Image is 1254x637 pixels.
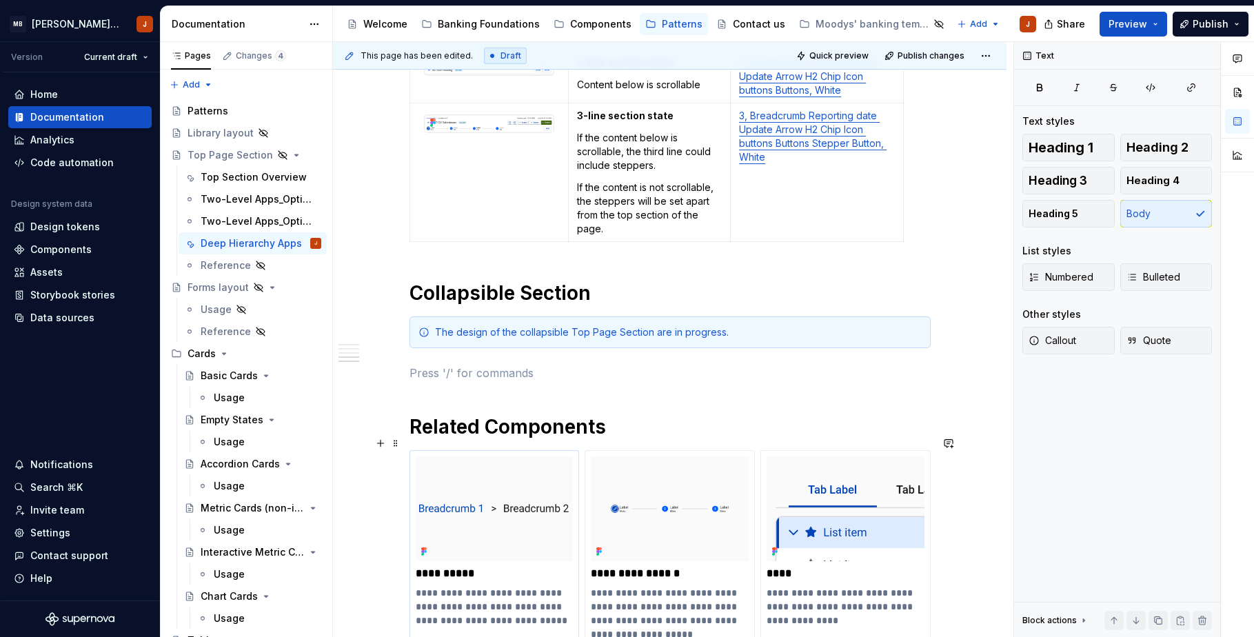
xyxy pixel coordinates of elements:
[1022,611,1089,630] div: Block actions
[30,220,100,234] div: Design tokens
[30,458,93,472] div: Notifications
[201,457,280,471] div: Accordion Cards
[179,497,327,519] a: Metric Cards (non-interaction)
[165,276,327,299] a: Forms layout
[179,188,327,210] a: Two-Level Apps_Option 1
[953,14,1004,34] button: Add
[30,265,63,279] div: Assets
[1109,17,1147,31] span: Preview
[1022,327,1115,354] button: Callout
[1029,174,1087,188] span: Heading 3
[192,387,327,409] a: Usage
[8,284,152,306] a: Storybook stories
[30,481,83,494] div: Search ⌘K
[165,144,327,166] a: Top Page Section
[30,526,70,540] div: Settings
[1120,167,1213,194] button: Heading 4
[201,259,251,272] div: Reference
[201,325,251,338] div: Reference
[8,545,152,567] button: Contact support
[314,236,317,250] div: J
[416,456,574,561] img: 7b30b593-ad60-4fbe-9175-2cbc260709ec.png
[640,13,708,35] a: Patterns
[1126,334,1171,347] span: Quote
[792,46,875,65] button: Quick preview
[8,106,152,128] a: Documentation
[165,122,327,144] a: Library layout
[1029,270,1093,284] span: Numbered
[45,612,114,626] a: Supernova Logo
[1022,307,1081,321] div: Other styles
[1120,263,1213,291] button: Bulleted
[179,409,327,431] a: Empty States
[1037,12,1094,37] button: Share
[577,181,722,236] p: If the content is not scrollable, the steppers will be set apart from the top section of the page.
[192,563,327,585] a: Usage
[8,261,152,283] a: Assets
[179,210,327,232] a: Two-Level Apps_Option 2
[8,567,152,589] button: Help
[1022,134,1115,161] button: Heading 1
[739,57,880,96] a: 2, Breadcrumb Reporting Date Update Arrow H2 Chip Icon buttons Buttons, White
[1026,19,1030,30] div: J
[179,453,327,475] a: Accordion Cards
[898,50,964,61] span: Publish changes
[84,52,137,63] span: Current draft
[577,131,722,172] p: If the content below is scrollable, the third line could include steppers.
[1022,114,1075,128] div: Text styles
[1022,244,1071,258] div: List styles
[201,192,314,206] div: Two-Level Apps_Option 1
[30,311,94,325] div: Data sources
[30,110,104,124] div: Documentation
[179,321,327,343] a: Reference
[341,10,950,38] div: Page tree
[711,13,791,35] a: Contact us
[425,115,554,132] img: 8bd6f243-d8d8-4427-b7d0-577fa293a8fd.png
[172,17,302,31] div: Documentation
[188,148,273,162] div: Top Page Section
[8,83,152,105] a: Home
[1022,615,1077,626] div: Block actions
[214,435,245,449] div: Usage
[409,281,931,305] h1: Collapsible Section
[1022,200,1115,228] button: Heading 5
[1120,134,1213,161] button: Heading 2
[165,100,327,122] a: Patterns
[767,456,924,561] img: 5f1e5d2a-4bfa-4842-b972-ff5a11eb2c70.png
[438,17,540,31] div: Banking Foundations
[165,75,217,94] button: Add
[179,166,327,188] a: Top Section Overview
[201,236,302,250] div: Deep Hierarchy Apps
[30,243,92,256] div: Components
[188,126,254,140] div: Library layout
[30,503,84,517] div: Invite team
[179,232,327,254] a: Deep Hierarchy AppsJ
[30,133,74,147] div: Analytics
[591,456,749,561] img: 675c839f-6e88-42a5-aff7-325fa4fe33d7.png
[548,13,637,35] a: Components
[192,475,327,497] a: Usage
[275,50,286,61] span: 4
[739,110,887,163] a: 3, Breadcrumb Reporting date Update Arrow H2 Chip Icon buttons Buttons Stepper Button, White
[816,17,929,31] div: Moodys' banking template
[8,152,152,174] a: Code automation
[8,307,152,329] a: Data sources
[8,454,152,476] button: Notifications
[188,347,216,361] div: Cards
[30,288,115,302] div: Storybook stories
[8,129,152,151] a: Analytics
[8,522,152,544] a: Settings
[577,110,674,121] strong: 3-line section state
[1126,141,1189,154] span: Heading 2
[201,589,258,603] div: Chart Cards
[1173,12,1248,37] button: Publish
[179,254,327,276] a: Reference
[1022,263,1115,291] button: Numbered
[570,17,631,31] div: Components
[179,365,327,387] a: Basic Cards
[1029,207,1078,221] span: Heading 5
[970,19,987,30] span: Add
[8,476,152,498] button: Search ⌘K
[341,13,413,35] a: Welcome
[793,13,950,35] a: Moodys' banking template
